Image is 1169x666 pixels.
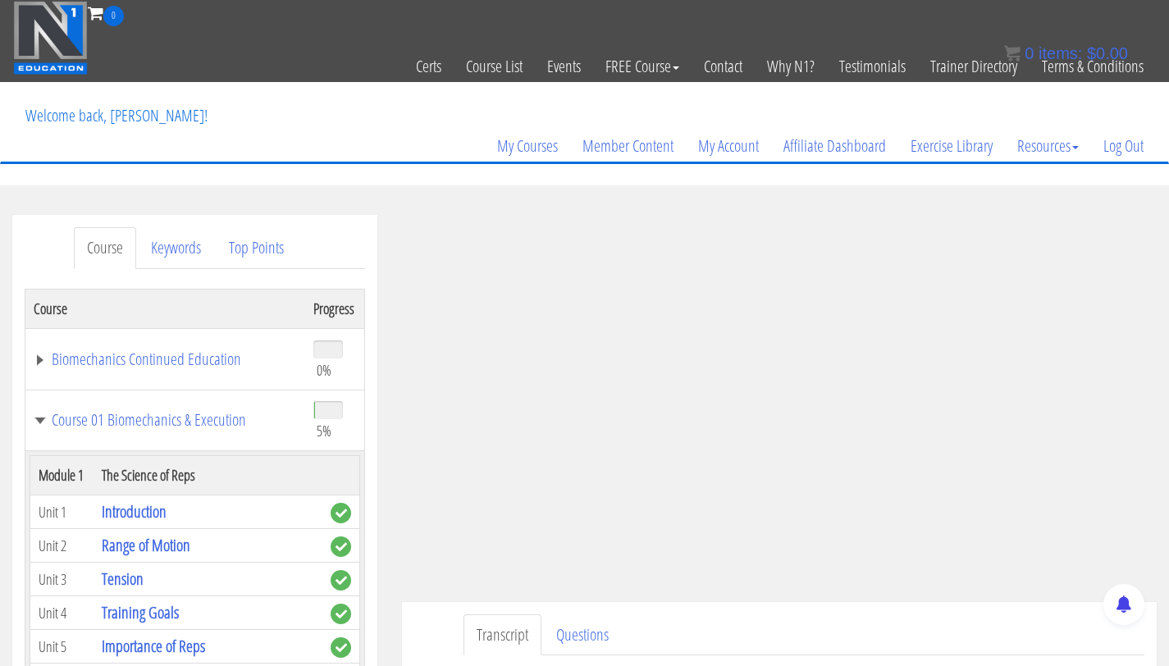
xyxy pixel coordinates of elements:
[102,635,205,657] a: Importance of Reps
[1087,44,1096,62] span: $
[1004,45,1021,62] img: icon11.png
[918,26,1030,107] a: Trainer Directory
[30,596,94,630] td: Unit 4
[898,107,1005,185] a: Exercise Library
[13,83,220,148] p: Welcome back, [PERSON_NAME]!
[102,500,167,522] a: Introduction
[593,26,692,107] a: FREE Course
[216,227,297,269] a: Top Points
[34,351,297,367] a: Biomechanics Continued Education
[102,534,190,556] a: Range of Motion
[30,630,94,664] td: Unit 5
[570,107,686,185] a: Member Content
[30,529,94,563] td: Unit 2
[692,26,755,107] a: Contact
[1005,107,1091,185] a: Resources
[1004,44,1128,62] a: 0 items: $0.00
[138,227,214,269] a: Keywords
[102,568,144,590] a: Tension
[1091,107,1156,185] a: Log Out
[331,604,351,624] span: complete
[1039,44,1082,62] span: items:
[331,570,351,591] span: complete
[103,6,124,26] span: 0
[463,614,541,656] a: Transcript
[755,26,827,107] a: Why N1?
[454,26,535,107] a: Course List
[404,26,454,107] a: Certs
[771,107,898,185] a: Affiliate Dashboard
[827,26,918,107] a: Testimonials
[30,563,94,596] td: Unit 3
[331,637,351,658] span: complete
[305,289,365,328] th: Progress
[331,503,351,523] span: complete
[485,107,570,185] a: My Courses
[535,26,593,107] a: Events
[543,614,622,656] a: Questions
[74,227,136,269] a: Course
[25,289,305,328] th: Course
[30,495,94,529] td: Unit 1
[1025,44,1034,62] span: 0
[317,422,331,440] span: 5%
[34,412,297,428] a: Course 01 Biomechanics & Execution
[1087,44,1128,62] bdi: 0.00
[1030,26,1156,107] a: Terms & Conditions
[317,361,331,379] span: 0%
[686,107,771,185] a: My Account
[30,456,94,495] th: Module 1
[88,2,124,24] a: 0
[94,456,322,495] th: The Science of Reps
[102,601,179,623] a: Training Goals
[13,1,88,75] img: n1-education
[331,536,351,557] span: complete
